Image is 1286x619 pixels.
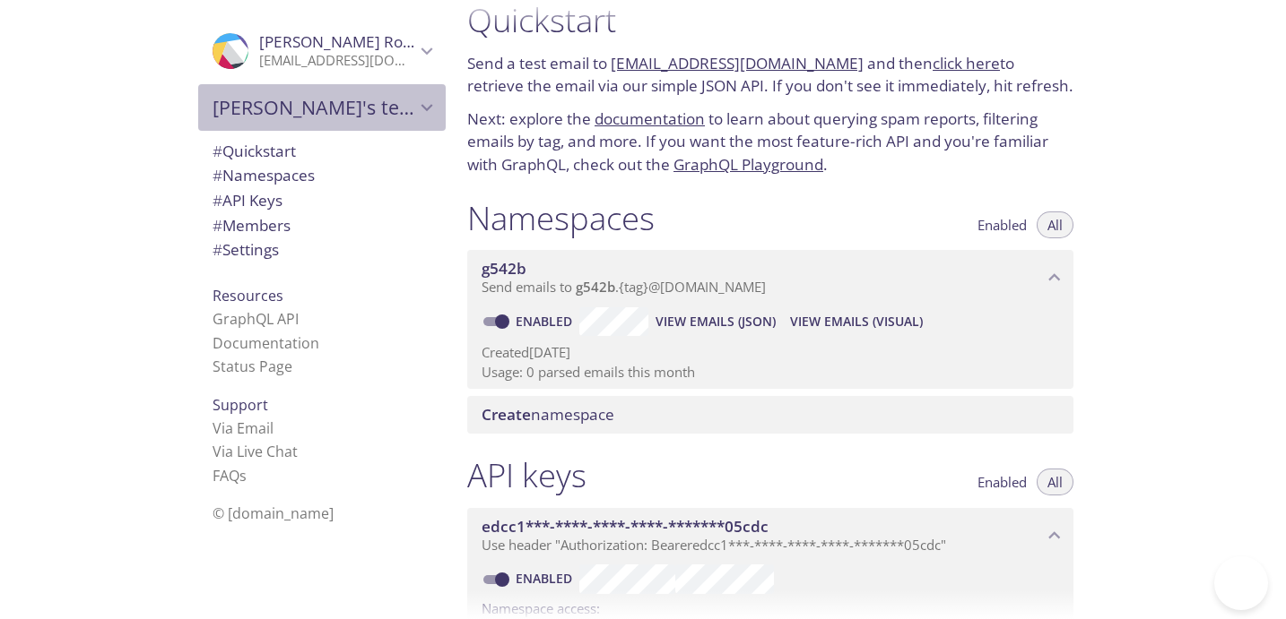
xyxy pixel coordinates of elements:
a: click here [933,53,1000,73]
span: namespace [482,404,614,425]
div: Pablo's team [198,84,446,131]
span: Quickstart [213,141,296,161]
span: # [213,165,222,185]
div: API Keys [198,188,446,213]
iframe: Help Scout Beacon - Open [1214,556,1268,610]
a: Status Page [213,357,292,376]
p: Next: explore the to learn about querying spam reports, filtering emails by tag, and more. If you... [467,107,1073,176]
div: Pablo Roldão [198,21,446,81]
span: Resources [213,286,283,305]
p: Usage: 0 parsed emails this month [482,363,1059,382]
span: Send emails to . {tag} @[DOMAIN_NAME] [482,278,766,296]
span: Members [213,215,291,236]
div: Quickstart [198,139,446,164]
a: [EMAIL_ADDRESS][DOMAIN_NAME] [611,53,864,73]
a: FAQ [213,466,247,486]
span: © [DOMAIN_NAME] [213,503,334,523]
span: s [239,466,247,486]
span: [PERSON_NAME]'s team [213,95,415,120]
h1: API keys [467,455,587,495]
button: View Emails (JSON) [648,307,783,336]
button: All [1037,469,1073,495]
button: All [1037,211,1073,238]
a: GraphQL Playground [673,154,823,175]
div: Team Settings [198,237,446,262]
a: GraphQL API [213,309,299,329]
a: documentation [595,108,705,129]
span: Create [482,404,531,425]
span: # [213,239,222,260]
div: g542b namespace [467,250,1073,305]
span: API Keys [213,190,282,211]
button: Enabled [967,469,1038,495]
a: Via Live Chat [213,442,298,461]
a: Enabled [513,313,579,330]
span: # [213,190,222,211]
div: Create namespace [467,396,1073,434]
span: Support [213,395,268,415]
span: [PERSON_NAME] Roldão [259,31,433,52]
a: Enabled [513,570,579,587]
p: [EMAIL_ADDRESS][DOMAIN_NAME] [259,52,415,70]
a: Via Email [213,418,274,438]
a: Documentation [213,333,319,353]
span: Settings [213,239,279,260]
span: # [213,215,222,236]
span: View Emails (JSON) [656,311,776,332]
div: Members [198,213,446,238]
button: Enabled [967,211,1038,238]
p: Send a test email to and then to retrieve the email via our simple JSON API. If you don't see it ... [467,52,1073,98]
p: Created [DATE] [482,343,1059,362]
div: Namespaces [198,163,446,188]
span: View Emails (Visual) [790,311,923,332]
span: g542b [482,258,526,279]
button: View Emails (Visual) [783,307,930,336]
span: Namespaces [213,165,315,185]
span: g542b [576,278,615,296]
span: # [213,141,222,161]
h1: Namespaces [467,198,655,238]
